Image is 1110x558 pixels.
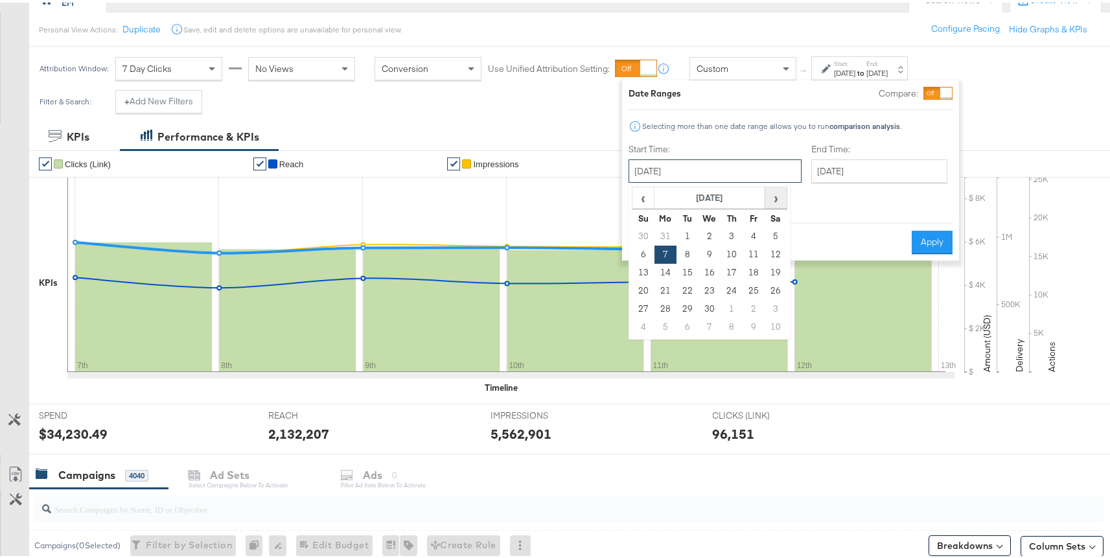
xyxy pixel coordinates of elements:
td: 17 [721,261,743,279]
span: CLICKS (LINK) [713,407,810,419]
button: +Add New Filters [115,87,202,111]
td: 27 [632,297,654,316]
label: End Time: [811,141,953,153]
span: Clicks (Link) [65,157,111,167]
td: 1 [676,225,699,243]
div: KPIs [67,127,89,142]
div: 0 [246,533,269,553]
td: 15 [676,261,699,279]
td: 7 [699,316,721,334]
strong: + [124,93,130,105]
td: 8 [721,316,743,334]
button: Breakdowns [929,533,1011,553]
td: 3 [765,297,787,316]
th: We [699,207,721,225]
div: 2,132,207 [269,422,330,441]
td: 11 [743,243,765,261]
div: 5,562,901 [491,422,551,441]
td: 13 [632,261,654,279]
td: 19 [765,261,787,279]
td: 5 [765,225,787,243]
td: 1 [721,297,743,316]
div: 4040 [125,467,148,479]
a: ✔ [447,155,460,168]
label: End: [866,57,888,65]
td: 4 [743,225,765,243]
button: Hide Graphs & KPIs [1009,21,1087,33]
td: 4 [632,316,654,334]
strong: to [855,65,866,75]
td: 20 [632,279,654,297]
div: Save, edit and delete options are unavailable for personal view. [183,22,402,32]
text: Delivery [1013,336,1025,369]
td: 10 [765,316,787,334]
div: Campaigns [58,465,115,480]
td: 28 [654,297,676,316]
span: No Views [255,60,294,72]
div: $34,230.49 [39,422,108,441]
strong: comparison analysis [829,119,900,128]
td: 24 [721,279,743,297]
text: Amount (USD) [981,312,993,369]
div: Timeline [485,379,518,391]
text: Actions [1046,339,1058,369]
span: › [766,185,786,205]
th: Fr [743,207,765,225]
td: 21 [654,279,676,297]
td: 5 [654,316,676,334]
td: 2 [743,297,765,316]
td: 7 [654,243,676,261]
div: Selecting more than one date range allows you to run . [642,119,902,128]
td: 9 [699,243,721,261]
button: Configure Pacing [922,15,1009,38]
span: Conversion [382,60,428,72]
td: 30 [632,225,654,243]
td: 10 [721,243,743,261]
td: 30 [699,297,721,316]
td: 3 [721,225,743,243]
th: Su [632,207,654,225]
th: Th [721,207,743,225]
input: Search Campaigns by Name, ID or Objective [51,489,1006,514]
th: Mo [654,207,676,225]
td: 22 [676,279,699,297]
div: KPIs [39,274,58,286]
button: Apply [912,228,953,251]
td: 6 [676,316,699,334]
button: Duplicate [122,21,161,33]
div: [DATE] [834,65,855,76]
td: 2 [699,225,721,243]
button: Column Sets [1021,533,1104,554]
div: Filter & Search: [39,95,91,104]
span: Reach [279,157,304,167]
div: 96,151 [713,422,755,441]
span: 7 Day Clicks [122,60,172,72]
a: ✔ [39,155,52,168]
th: Tu [676,207,699,225]
label: Use Unified Attribution Setting: [488,60,610,73]
td: 23 [699,279,721,297]
td: 12 [765,243,787,261]
label: Compare: [879,85,918,97]
span: ↑ [798,66,810,71]
span: Custom [697,60,728,72]
th: [DATE] [654,185,765,207]
span: ‹ [633,185,653,205]
div: Date Ranges [629,85,681,97]
td: 14 [654,261,676,279]
td: 8 [676,243,699,261]
td: 31 [654,225,676,243]
label: Start Time: [629,141,802,153]
span: Impressions [473,157,518,167]
label: Start: [834,57,855,65]
span: REACH [269,407,366,419]
td: 25 [743,279,765,297]
div: Personal View Actions: [39,22,117,32]
div: Campaigns ( 0 Selected) [34,537,121,549]
td: 9 [743,316,765,334]
span: IMPRESSIONS [491,407,588,419]
th: Sa [765,207,787,225]
div: Performance & KPIs [157,127,259,142]
div: Attribution Window: [39,62,109,71]
div: [DATE] [866,65,888,76]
